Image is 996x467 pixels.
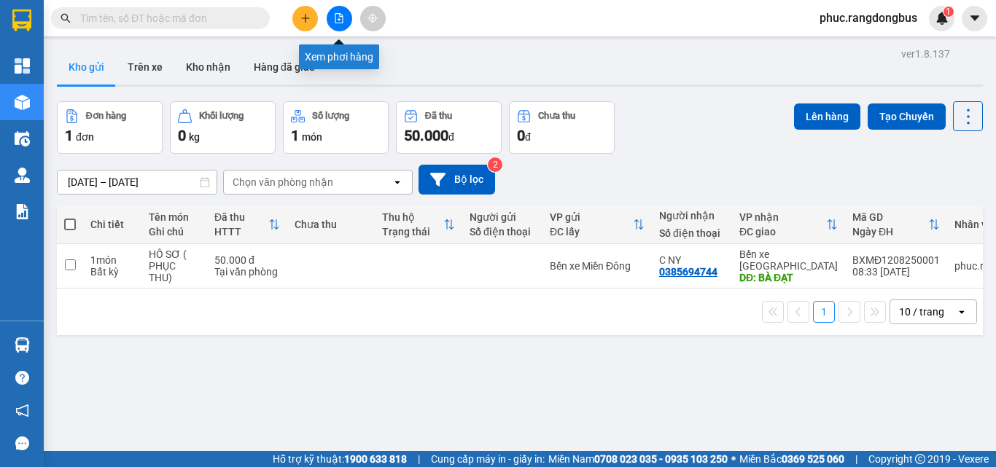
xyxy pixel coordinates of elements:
[15,337,30,353] img: warehouse-icon
[852,226,928,238] div: Ngày ĐH
[242,50,327,85] button: Hàng đã giao
[116,50,174,85] button: Trên xe
[360,6,386,31] button: aim
[739,451,844,467] span: Miền Bắc
[404,127,448,144] span: 50.000
[956,306,968,318] svg: open
[396,101,502,154] button: Đã thu50.000đ
[852,266,940,278] div: 08:33 [DATE]
[659,210,725,221] div: Người nhận
[292,6,318,31] button: plus
[57,101,163,154] button: Đơn hàng1đơn
[794,103,860,130] button: Lên hàng
[375,205,462,244] th: Toggle SortBy
[944,7,954,17] sup: 1
[283,101,389,154] button: Số lượng1món
[12,9,31,31] img: logo-vxr
[86,111,126,121] div: Đơn hàng
[65,127,73,144] span: 1
[470,211,535,223] div: Người gửi
[174,50,242,85] button: Kho nhận
[525,131,531,143] span: đ
[312,111,349,121] div: Số lượng
[90,266,134,278] div: Bất kỳ
[15,371,29,385] span: question-circle
[739,248,838,272] div: Bến xe [GEOGRAPHIC_DATA]
[425,111,452,121] div: Đã thu
[739,226,826,238] div: ĐC giao
[189,131,200,143] span: kg
[207,205,287,244] th: Toggle SortBy
[392,176,403,188] svg: open
[58,170,217,194] input: Select a date range.
[90,254,134,266] div: 1 món
[542,205,652,244] th: Toggle SortBy
[739,211,826,223] div: VP nhận
[15,95,30,110] img: warehouse-icon
[302,131,322,143] span: món
[509,101,615,154] button: Chưa thu0đ
[538,111,575,121] div: Chưa thu
[15,131,30,146] img: warehouse-icon
[418,451,420,467] span: |
[327,6,352,31] button: file-add
[334,13,344,23] span: file-add
[90,219,134,230] div: Chi tiết
[659,266,717,278] div: 0385694744
[178,127,186,144] span: 0
[419,165,495,195] button: Bộ lọc
[61,13,71,23] span: search
[550,260,645,272] div: Bến xe Miền Đông
[15,58,30,74] img: dashboard-icon
[382,226,443,238] div: Trạng thái
[273,451,407,467] span: Hỗ trợ kỹ thuật:
[731,456,736,462] span: ⚪️
[659,227,725,239] div: Số điện thoại
[214,211,268,223] div: Đã thu
[76,131,94,143] span: đơn
[548,451,728,467] span: Miền Nam
[915,454,925,464] span: copyright
[813,301,835,323] button: 1
[295,219,367,230] div: Chưa thu
[659,254,725,266] div: C NY
[233,175,333,189] div: Chọn văn phòng nhận
[739,272,838,283] div: DĐ: BÀ ĐẠT
[149,248,200,283] div: HỒ SƠ ( PHỤC THU)
[382,211,443,223] div: Thu hộ
[15,404,29,417] span: notification
[782,453,844,465] strong: 0369 525 060
[808,9,929,27] span: phuc.rangdongbus
[15,168,30,183] img: warehouse-icon
[149,211,200,223] div: Tên món
[214,226,268,238] div: HTTT
[517,127,525,144] span: 0
[300,13,311,23] span: plus
[448,131,454,143] span: đ
[550,211,633,223] div: VP gửi
[852,211,928,223] div: Mã GD
[868,103,946,130] button: Tạo Chuyến
[367,13,378,23] span: aim
[15,204,30,219] img: solution-icon
[199,111,244,121] div: Khối lượng
[431,451,545,467] span: Cung cấp máy in - giấy in:
[214,254,280,266] div: 50.000 đ
[594,453,728,465] strong: 0708 023 035 - 0935 103 250
[214,266,280,278] div: Tại văn phòng
[470,226,535,238] div: Số điện thoại
[855,451,857,467] span: |
[170,101,276,154] button: Khối lượng0kg
[299,44,379,69] div: Xem phơi hàng
[946,7,951,17] span: 1
[935,12,949,25] img: icon-new-feature
[968,12,981,25] span: caret-down
[901,46,950,62] div: ver 1.8.137
[732,205,845,244] th: Toggle SortBy
[291,127,299,144] span: 1
[488,157,502,172] sup: 2
[899,305,944,319] div: 10 / trang
[962,6,987,31] button: caret-down
[149,226,200,238] div: Ghi chú
[550,226,633,238] div: ĐC lấy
